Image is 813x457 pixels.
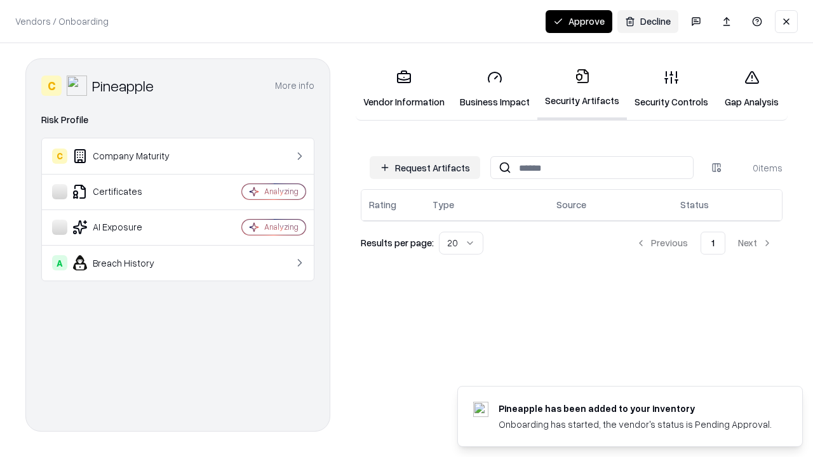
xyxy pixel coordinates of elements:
[41,76,62,96] div: C
[275,74,314,97] button: More info
[67,76,87,96] img: Pineapple
[433,198,454,211] div: Type
[499,402,772,415] div: Pineapple has been added to your inventory
[52,149,67,164] div: C
[617,10,678,33] button: Decline
[627,60,716,119] a: Security Controls
[716,60,788,119] a: Gap Analysis
[370,156,480,179] button: Request Artifacts
[15,15,109,28] p: Vendors / Onboarding
[680,198,709,211] div: Status
[52,149,204,164] div: Company Maturity
[499,418,772,431] div: Onboarding has started, the vendor's status is Pending Approval.
[52,184,204,199] div: Certificates
[52,255,67,270] div: A
[52,255,204,270] div: Breach History
[537,58,627,120] a: Security Artifacts
[264,186,299,197] div: Analyzing
[356,60,452,119] a: Vendor Information
[626,232,783,255] nav: pagination
[41,112,314,128] div: Risk Profile
[546,10,612,33] button: Approve
[452,60,537,119] a: Business Impact
[264,222,299,232] div: Analyzing
[732,161,783,175] div: 0 items
[701,232,725,255] button: 1
[52,220,204,235] div: AI Exposure
[92,76,154,96] div: Pineapple
[556,198,586,211] div: Source
[369,198,396,211] div: Rating
[473,402,488,417] img: pineappleenergy.com
[361,236,434,249] p: Results per page:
